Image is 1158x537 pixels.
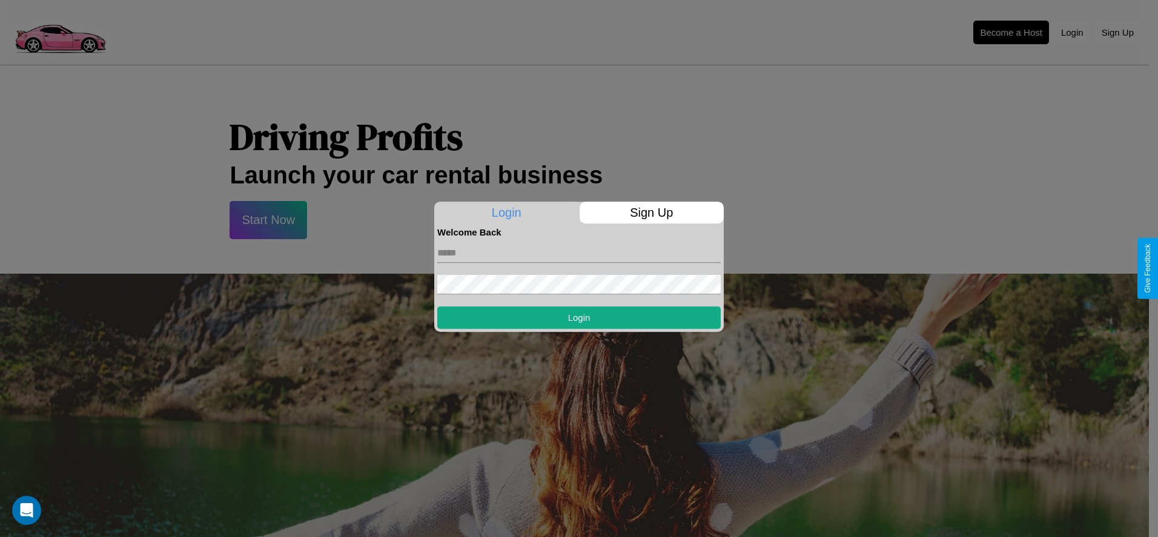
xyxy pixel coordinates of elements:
[437,227,721,237] h4: Welcome Back
[12,496,41,525] div: Open Intercom Messenger
[580,202,724,223] p: Sign Up
[437,306,721,329] button: Login
[1143,244,1152,293] div: Give Feedback
[434,202,579,223] p: Login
